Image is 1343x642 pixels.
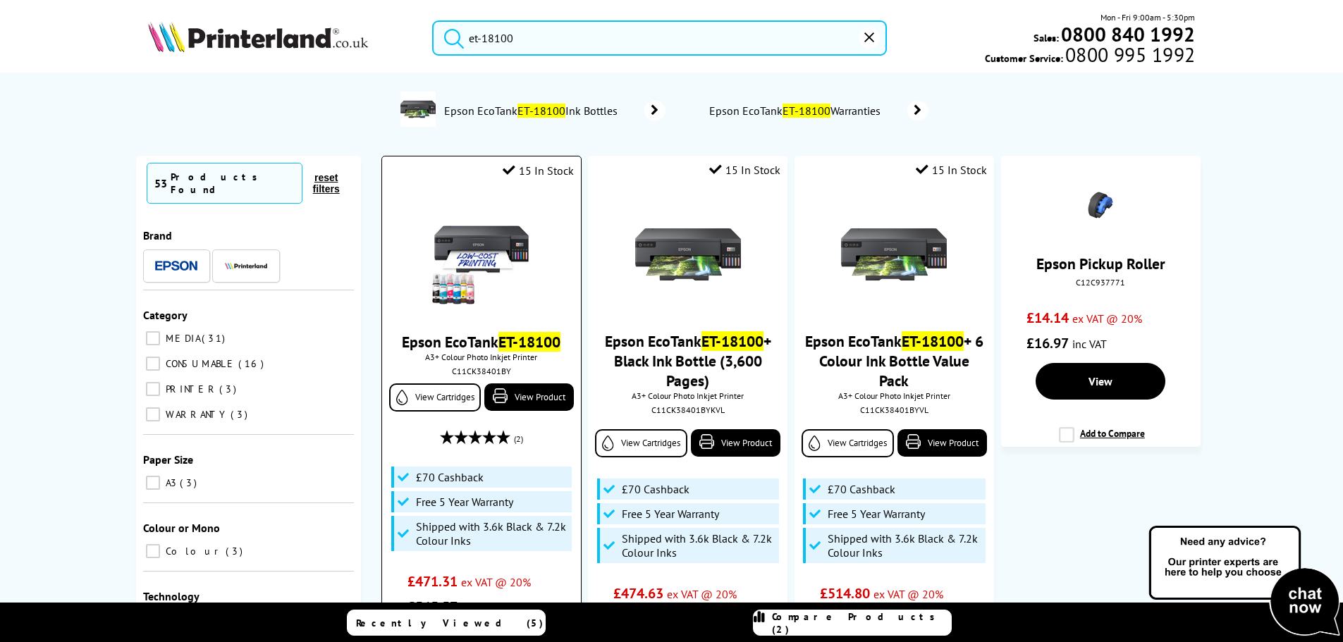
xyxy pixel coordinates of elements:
span: Brand [143,228,172,242]
span: £70 Cashback [416,470,484,484]
a: View Cartridges [595,429,687,457]
span: A3+ Colour Photo Inkjet Printer [802,390,987,401]
span: ex VAT @ 20% [873,587,943,601]
span: £14.14 [1026,309,1069,327]
input: Colour 3 [146,544,160,558]
button: reset filters [302,171,350,195]
span: Shipped with 3.6k Black & 7.2k Colour Inks [828,531,981,560]
span: A3+ Colour Photo Inkjet Printer [595,390,780,401]
span: ex VAT @ 20% [1072,311,1142,326]
span: 3 [226,545,246,557]
span: Epson EcoTank Ink Bottles [443,104,623,118]
span: (2) [514,426,523,452]
div: 15 In Stock [503,163,574,178]
div: C11CK38401BY [393,366,570,376]
span: 53 [154,176,167,190]
div: Products Found [171,171,295,196]
img: Printerland [225,262,267,269]
span: £474.63 [613,584,663,603]
a: 0800 840 1992 [1059,27,1195,41]
label: Add to Compare [1059,427,1145,454]
div: 15 In Stock [916,163,987,177]
span: Free 5 Year Warranty [622,507,719,521]
b: 0800 840 1992 [1061,21,1195,47]
a: Epson EcoTankET-18100 [402,332,560,352]
a: View Cartridges [802,429,894,457]
input: PRINTER 3 [146,382,160,396]
img: epson-et-18100-front-new-small.jpg [429,202,534,308]
span: Technology [143,589,200,603]
span: inc VAT [1072,337,1107,351]
span: Paper Size [143,452,193,467]
span: ex VAT @ 20% [667,587,737,601]
span: View [1088,374,1112,388]
img: C11CK38401BY-deptimage.jpg [400,92,436,127]
mark: ET-18100 [517,104,565,118]
div: C12C937771 [1012,277,1190,288]
input: WARRANTY 3 [146,407,160,421]
span: WARRANTY [162,408,229,421]
span: Compare Products (2) [772,610,951,636]
span: Mon - Fri 9:00am - 5:30pm [1100,11,1195,24]
img: Epson-ET-18100-Front-Main-Small.jpg [635,202,741,307]
span: ex VAT @ 20% [461,575,531,589]
span: inc VAT [461,600,496,615]
span: Epson EcoTank Warranties [708,104,886,118]
span: £565.57 [407,598,458,616]
a: Compare Products (2) [753,610,952,636]
span: Colour or Mono [143,521,220,535]
div: 15 In Stock [709,163,780,177]
img: Open Live Chat window [1146,524,1343,639]
span: Free 5 Year Warranty [416,495,513,509]
span: £514.80 [820,584,870,603]
input: MEDIA 31 [146,331,160,345]
a: View Product [484,383,573,411]
mark: ET-18100 [498,332,560,352]
span: 3 [219,383,240,395]
input: A3 3 [146,476,160,490]
span: 16 [238,357,267,370]
a: View Cartridges [389,383,481,412]
img: Epson [155,261,197,271]
span: £70 Cashback [622,482,689,496]
mark: ET-18100 [902,331,964,351]
span: A3+ Colour Photo Inkjet Printer [389,352,573,362]
span: £16.97 [1026,334,1069,352]
span: Shipped with 3.6k Black & 7.2k Colour Inks [622,531,775,560]
mark: ET-18100 [783,104,830,118]
span: 3 [231,408,251,421]
span: A3 [162,476,178,489]
span: Colour [162,545,224,557]
a: View Product [691,429,780,457]
span: MEDIA [162,332,200,345]
span: Category [143,308,188,322]
a: Printerland Logo [148,21,415,55]
div: C11CK38401BYVL [805,405,983,415]
span: Recently Viewed (5) [356,617,544,629]
a: Epson EcoTankET-18100Warranties [708,101,928,121]
img: epson-C12C937771-small.png [1076,180,1125,230]
span: 3 [180,476,200,489]
span: 31 [202,332,228,345]
span: Free 5 Year Warranty [828,507,925,521]
a: View Product [897,429,987,457]
span: Shipped with 3.6k Black & 7.2k Colour Inks [416,519,568,548]
div: C11CK38401BYKVL [599,405,777,415]
mark: ET-18100 [701,331,764,351]
a: View [1036,363,1165,400]
img: Epson-ET-18100-Front-Main-Small.jpg [841,202,947,307]
input: Search product or [432,20,887,56]
span: Sales: [1034,31,1059,44]
span: £70 Cashback [828,482,895,496]
a: Epson EcoTankET-18100+ Black Ink Bottle (3,600 Pages) [605,331,771,390]
span: £471.31 [407,572,458,591]
img: Printerland Logo [148,21,368,52]
span: CONSUMABLE [162,357,237,370]
span: Customer Service: [985,48,1195,65]
span: PRINTER [162,383,218,395]
span: 0800 995 1992 [1063,48,1195,61]
a: Epson Pickup Roller [1036,254,1165,273]
input: CONSUMABLE 16 [146,357,160,371]
a: Epson EcoTankET-18100+ 6 Colour Ink Bottle Value Pack [805,331,983,390]
a: Recently Viewed (5) [347,610,546,636]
